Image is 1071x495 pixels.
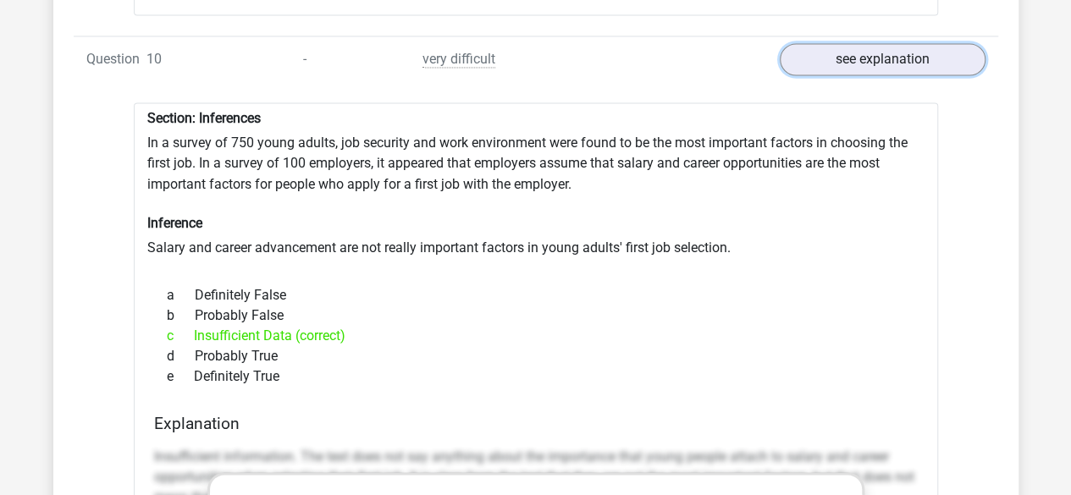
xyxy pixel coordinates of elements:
[422,51,495,68] span: very difficult
[154,284,918,305] div: Definitely False
[154,345,918,366] div: Probably True
[147,214,925,230] h6: Inference
[146,51,162,67] span: 10
[167,325,194,345] span: c
[780,43,985,75] a: see explanation
[167,366,194,386] span: e
[228,49,382,69] div: -
[154,366,918,386] div: Definitely True
[86,49,146,69] span: Question
[154,413,918,432] h4: Explanation
[167,284,195,305] span: a
[154,325,918,345] div: Insufficient Data (correct)
[167,345,195,366] span: d
[147,110,925,126] h6: Section: Inferences
[154,305,918,325] div: Probably False
[167,305,195,325] span: b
